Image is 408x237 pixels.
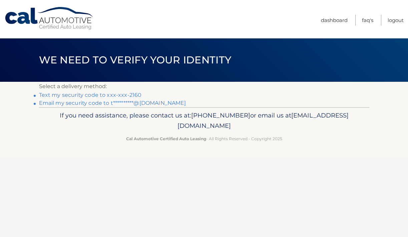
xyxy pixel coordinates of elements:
a: FAQ's [362,15,373,26]
strong: Cal Automotive Certified Auto Leasing [126,136,206,141]
span: We need to verify your identity [39,54,232,66]
a: Cal Automotive [4,7,94,30]
span: [PHONE_NUMBER] [191,111,250,119]
a: Text my security code to xxx-xxx-2160 [39,92,142,98]
a: Email my security code to t**********@[DOMAIN_NAME] [39,100,186,106]
p: Select a delivery method: [39,82,369,91]
p: If you need assistance, please contact us at: or email us at [43,110,365,132]
a: Logout [388,15,404,26]
a: Dashboard [321,15,348,26]
p: - All Rights Reserved - Copyright 2025 [43,135,365,142]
